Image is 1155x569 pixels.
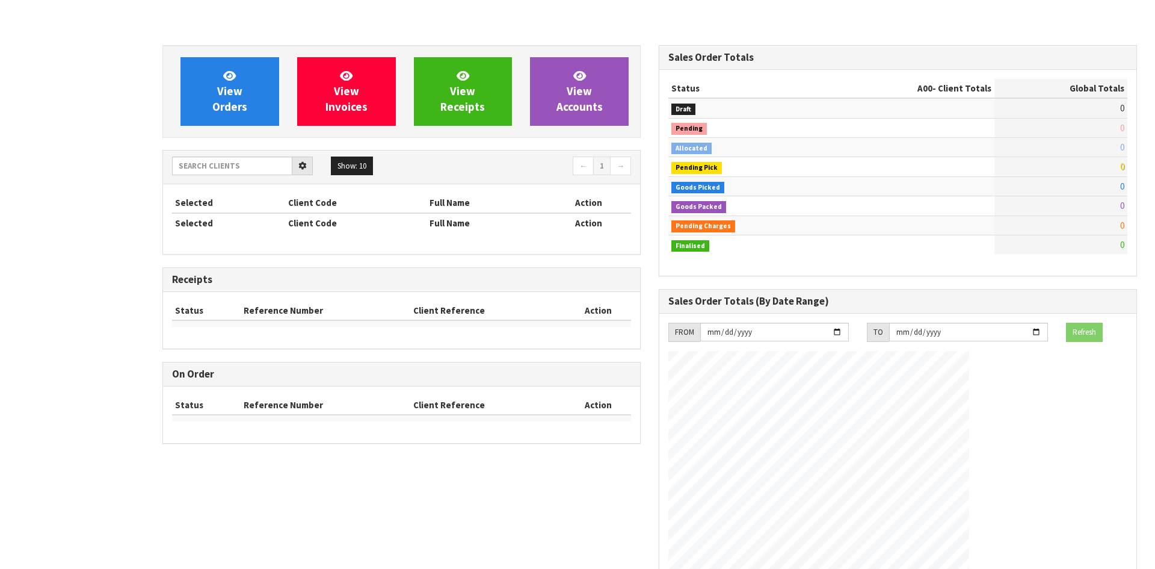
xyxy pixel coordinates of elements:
[994,79,1127,98] th: Global Totals
[593,157,611,176] a: 1
[530,57,629,126] a: ViewAccounts
[671,162,722,174] span: Pending Pick
[671,240,709,252] span: Finalised
[410,301,565,320] th: Client Reference
[172,157,292,175] input: Search clients
[1120,141,1124,153] span: 0
[331,157,373,176] button: Show: 10
[671,220,735,232] span: Pending Charges
[325,69,368,114] span: View Invoices
[867,323,889,342] div: TO
[671,104,695,116] span: Draft
[671,201,726,213] span: Goods Packed
[172,301,241,320] th: Status
[1120,220,1124,231] span: 0
[172,396,241,415] th: Status
[172,368,631,380] h3: On Order
[671,143,712,155] span: Allocated
[427,193,546,213] th: Full Name
[917,82,932,94] span: A00
[410,157,631,178] nav: Page navigation
[1120,161,1124,172] span: 0
[565,396,631,415] th: Action
[285,213,427,232] th: Client Code
[172,274,631,285] h3: Receipts
[297,57,396,126] a: ViewInvoices
[1066,323,1103,342] button: Refresh
[671,123,707,135] span: Pending
[668,79,820,98] th: Status
[1120,102,1124,114] span: 0
[414,57,513,126] a: ViewReceipts
[820,79,994,98] th: - Client Totals
[1120,122,1124,134] span: 0
[1120,181,1124,192] span: 0
[410,396,565,415] th: Client Reference
[668,323,700,342] div: FROM
[671,182,724,194] span: Goods Picked
[610,157,631,176] a: →
[573,157,594,176] a: ←
[241,301,411,320] th: Reference Number
[212,69,247,114] span: View Orders
[668,296,1127,307] h3: Sales Order Totals (By Date Range)
[440,69,485,114] span: View Receipts
[556,69,603,114] span: View Accounts
[427,213,546,232] th: Full Name
[546,193,631,213] th: Action
[172,213,285,232] th: Selected
[180,57,279,126] a: ViewOrders
[565,301,631,320] th: Action
[285,193,427,213] th: Client Code
[1120,239,1124,250] span: 0
[668,52,1127,63] h3: Sales Order Totals
[546,213,631,232] th: Action
[241,396,411,415] th: Reference Number
[172,193,285,213] th: Selected
[1120,200,1124,211] span: 0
